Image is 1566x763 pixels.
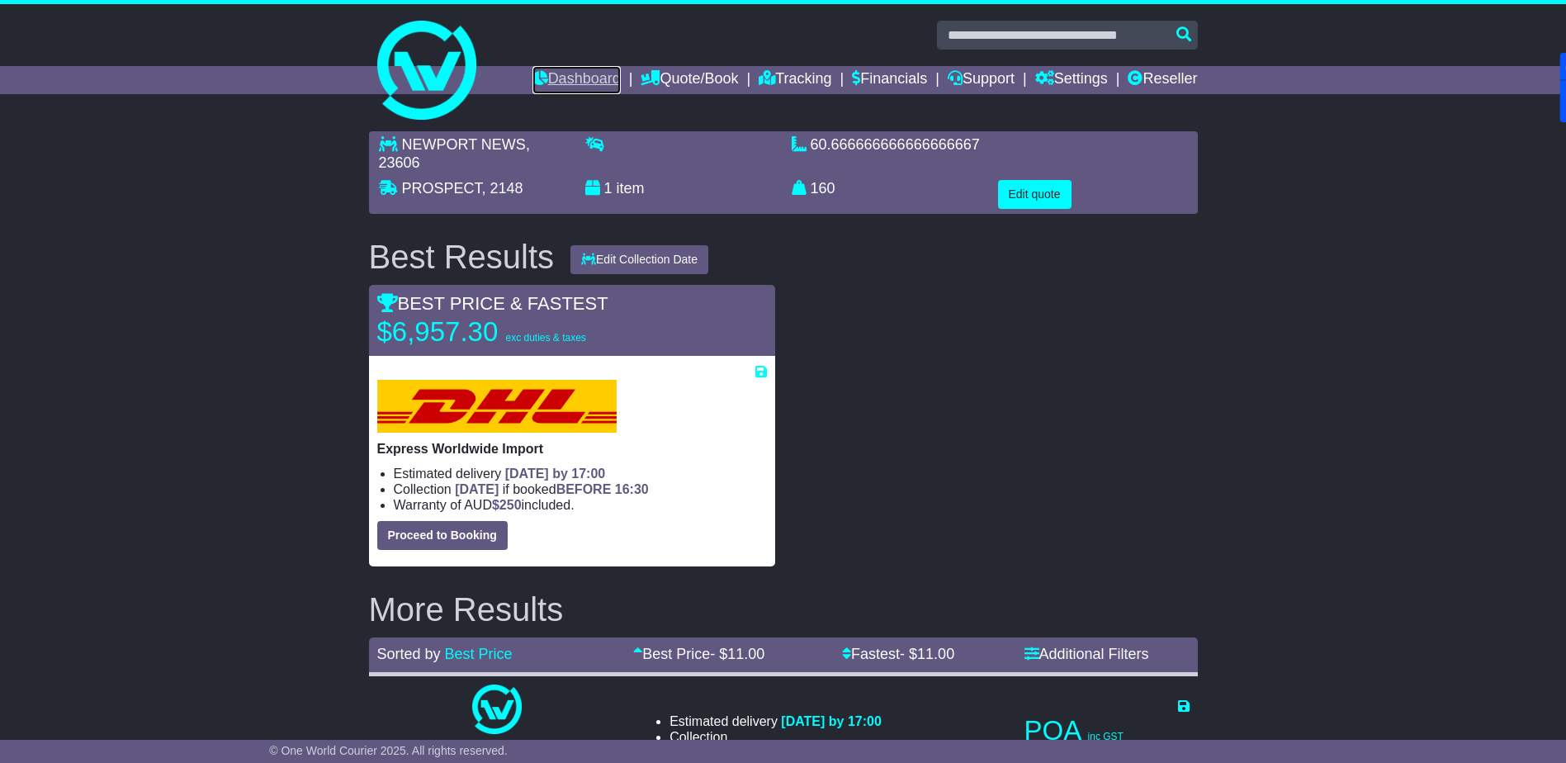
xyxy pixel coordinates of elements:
[633,646,764,662] a: Best Price- $11.00
[727,646,764,662] span: 11.00
[917,646,954,662] span: 11.00
[781,714,882,728] span: [DATE] by 17:00
[1035,66,1108,94] a: Settings
[455,482,648,496] span: if booked
[505,332,585,344] span: exc duties & taxes
[710,646,764,662] span: - $
[556,482,612,496] span: BEFORE
[361,239,563,275] div: Best Results
[499,498,522,512] span: 250
[615,482,649,496] span: 16:30
[1024,646,1149,662] a: Additional Filters
[445,646,513,662] a: Best Price
[377,293,608,314] span: BEST PRICE & FASTEST
[998,180,1072,209] button: Edit quote
[669,729,882,745] li: Collection
[811,136,980,153] span: 60.666666666666666667
[842,646,954,662] a: Fastest- $11.00
[377,646,441,662] span: Sorted by
[377,441,767,457] p: Express Worldwide Import
[604,180,613,197] span: 1
[369,591,1198,628] h2: More Results
[1024,714,1190,747] p: POA
[377,380,617,433] img: DHL: Express Worldwide Import
[394,497,767,513] li: Warranty of AUD included.
[570,245,708,274] button: Edit Collection Date
[532,66,621,94] a: Dashboard
[759,66,831,94] a: Tracking
[377,521,508,550] button: Proceed to Booking
[617,180,645,197] span: item
[669,713,882,729] li: Estimated delivery
[900,646,954,662] span: - $
[455,482,499,496] span: [DATE]
[379,136,530,171] span: , 23606
[269,744,508,757] span: © One World Courier 2025. All rights reserved.
[852,66,927,94] a: Financials
[377,315,586,348] p: $6,957.30
[394,466,767,481] li: Estimated delivery
[472,685,522,734] img: One World Courier: Airfreight Import (quotes take 24-48 hours)
[492,498,522,512] span: $
[482,180,523,197] span: , 2148
[811,180,835,197] span: 160
[948,66,1015,94] a: Support
[402,136,526,153] span: NEWPORT NEWS
[1088,731,1124,742] span: inc GST
[505,467,606,481] span: [DATE] by 17:00
[1128,66,1197,94] a: Reseller
[394,481,767,497] li: Collection
[641,66,738,94] a: Quote/Book
[402,180,482,197] span: PROSPECT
